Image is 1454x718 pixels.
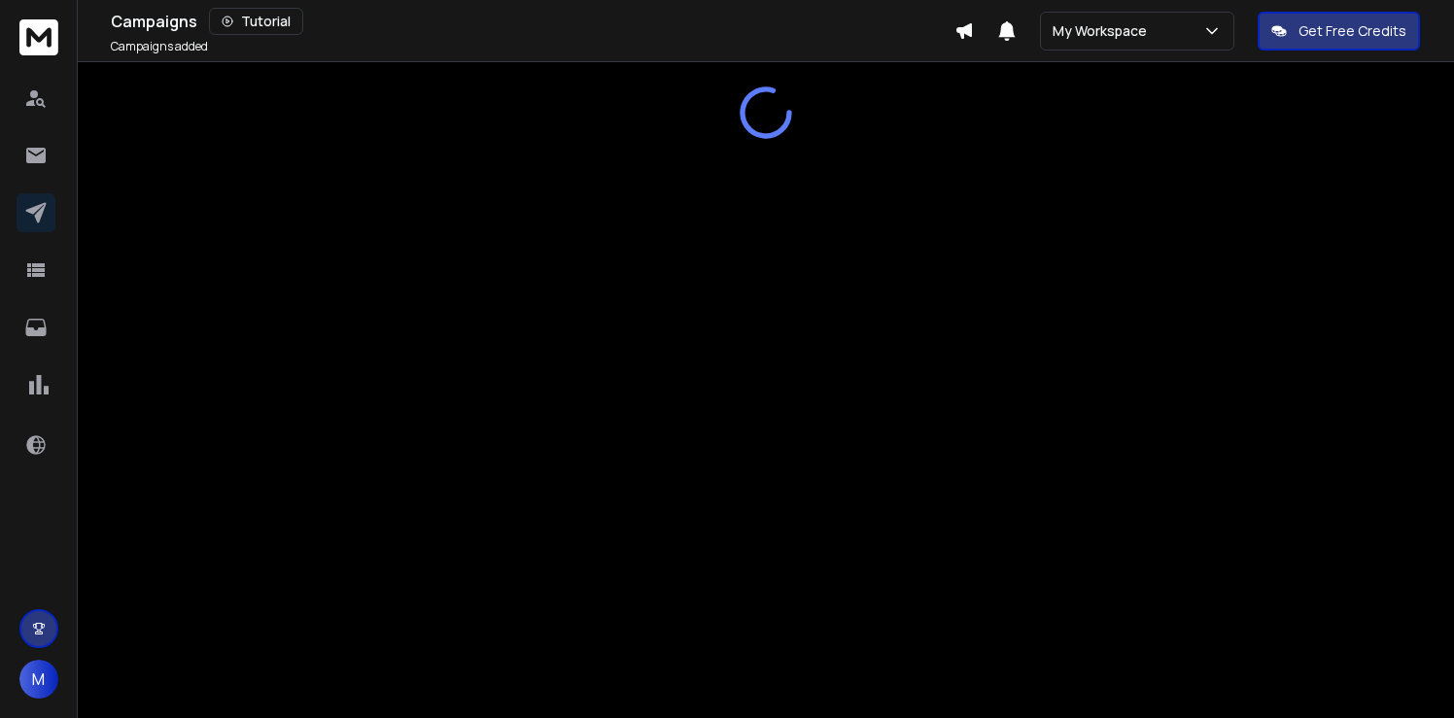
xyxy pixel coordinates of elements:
[1053,21,1155,41] p: My Workspace
[19,660,58,699] button: M
[1298,21,1406,41] p: Get Free Credits
[1258,12,1420,51] button: Get Free Credits
[209,8,303,35] button: Tutorial
[111,8,954,35] div: Campaigns
[111,39,208,54] p: Campaigns added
